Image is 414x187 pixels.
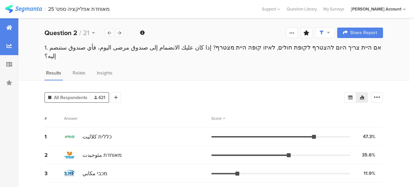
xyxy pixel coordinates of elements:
span: Results [46,70,61,76]
span: 21 [83,28,89,38]
div: 11.9% [364,170,375,177]
div: 1 [45,133,64,140]
span: מכבי مكابي [82,170,107,177]
div: [PERSON_NAME] Account [351,6,401,12]
span: / [79,28,81,38]
div: Score [211,115,225,121]
b: Question 2 [45,28,77,38]
div: 1. אם היית צריך היום להצטרף לקופת חולים, לאיזו קופה היית מצטרף? إذا كان عليك الانضمام إلى صندوق م... [45,43,383,60]
img: d3718dnoaommpf.cloudfront.net%2Fitem%2F5c02a578f12c979254d2.jpeg [64,150,75,160]
span: כללית كلاليت [82,133,112,140]
div: 47.3% [363,133,375,140]
span: 421 [94,94,105,101]
span: Insights [97,70,113,76]
a: My Surveys [320,6,348,12]
img: d3718dnoaommpf.cloudfront.net%2Fitem%2F8b64f2de7b9de0190842.jpg [64,168,75,179]
span: מאוחדת مئوحيدت [82,151,122,159]
span: Relate [73,70,85,76]
div: | [45,5,45,13]
div: Support [262,4,280,14]
span: Share Report [350,31,377,35]
a: Question Library [283,6,320,12]
img: segmanta logo [5,5,42,13]
div: # [45,115,64,121]
div: 3 [45,170,64,177]
div: מאוחדת אפליקציה ספט' 25 [48,6,110,12]
img: d3718dnoaommpf.cloudfront.net%2Fitem%2F6d743a2aa7ce1308ada3.jpg [64,132,75,142]
div: 2 [45,151,64,159]
span: All Respondents [54,94,87,101]
div: 35.6% [362,152,375,158]
div: Answer [64,115,78,121]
